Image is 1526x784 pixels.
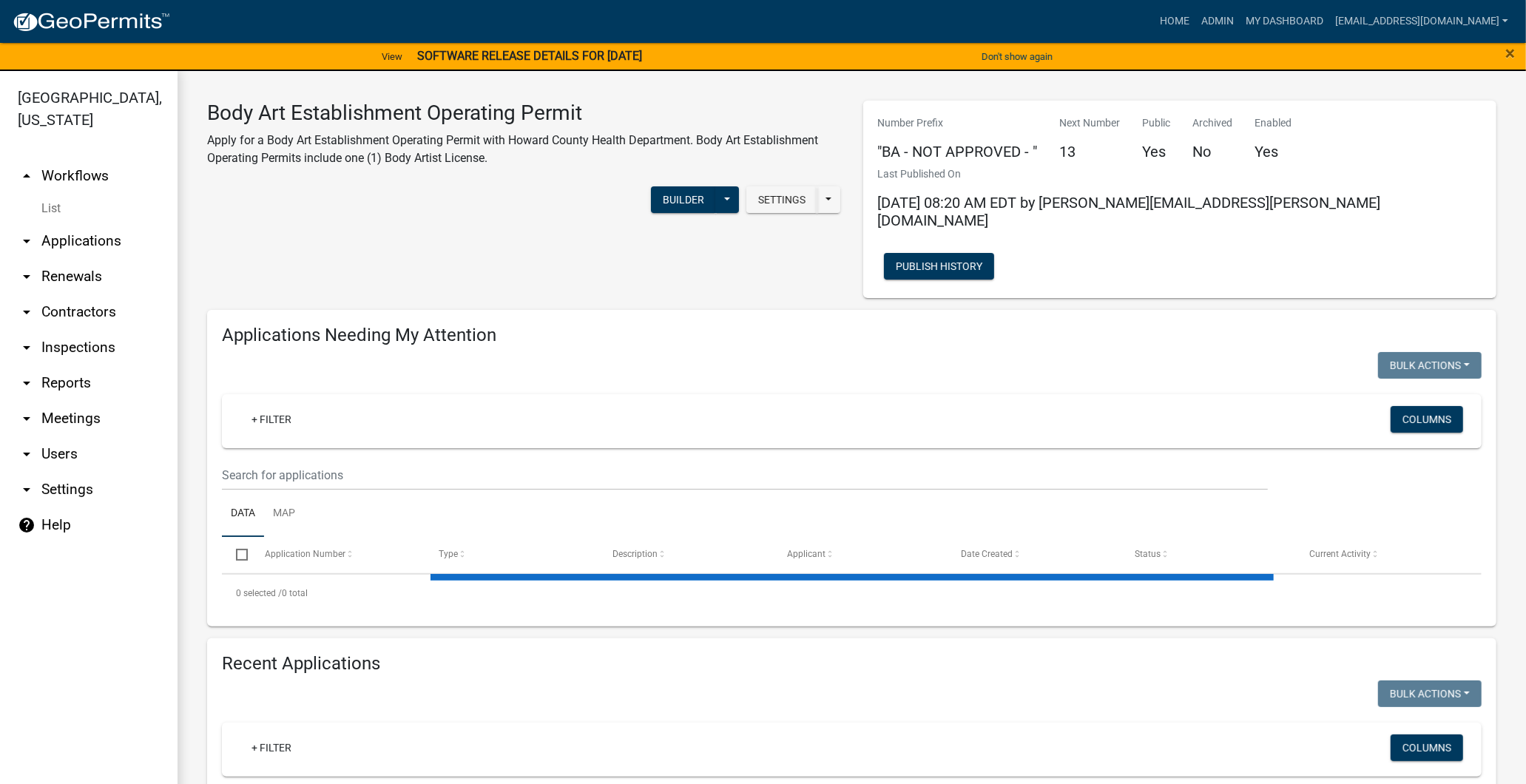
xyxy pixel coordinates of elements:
[222,460,1268,490] input: Search for applications
[1378,680,1482,707] button: Bulk Actions
[18,481,36,499] i: arrow_drop_down
[18,445,36,463] i: arrow_drop_down
[222,653,1482,675] h4: Recent Applications
[265,549,345,559] span: Application Number
[18,410,36,428] i: arrow_drop_down
[1255,115,1292,131] p: Enabled
[878,143,1038,160] h5: "BA - NOT APPROVED - "
[417,49,642,63] strong: SOFTWARE RELEASE DETAILS FOR [DATE]
[18,303,36,321] i: arrow_drop_down
[1329,7,1514,36] a: [EMAIL_ADDRESS][DOMAIN_NAME]
[1121,537,1294,572] datatable-header-cell: Status
[264,490,304,538] a: Map
[1505,43,1515,64] span: ×
[439,549,458,559] span: Type
[18,339,36,356] i: arrow_drop_down
[18,232,36,250] i: arrow_drop_down
[976,44,1059,69] button: Don't show again
[1195,7,1240,36] a: Admin
[787,549,826,559] span: Applicant
[1060,143,1121,160] h5: 13
[1391,734,1463,761] button: Columns
[1378,352,1482,379] button: Bulk Actions
[612,549,658,559] span: Description
[1060,115,1121,131] p: Next Number
[240,734,303,761] a: + Filter
[1309,549,1371,559] span: Current Activity
[1505,44,1515,62] button: Close
[1295,537,1469,572] datatable-header-cell: Current Activity
[222,537,250,572] datatable-header-cell: Select
[18,268,36,285] i: arrow_drop_down
[207,101,841,126] h3: Body Art Establishment Operating Permit
[425,537,598,572] datatable-header-cell: Type
[878,115,1038,131] p: Number Prefix
[1240,7,1329,36] a: My Dashboard
[236,588,282,598] span: 0 selected /
[207,132,841,167] p: Apply for a Body Art Establishment Operating Permit with Howard County Health Department. Body Ar...
[773,537,947,572] datatable-header-cell: Applicant
[250,537,424,572] datatable-header-cell: Application Number
[240,406,303,433] a: + Filter
[1143,115,1171,131] p: Public
[1193,143,1233,160] h5: No
[222,575,1482,612] div: 0 total
[222,490,264,538] a: Data
[878,194,1381,229] span: [DATE] 08:20 AM EDT by [PERSON_NAME][EMAIL_ADDRESS][PERSON_NAME][DOMAIN_NAME]
[1193,115,1233,131] p: Archived
[961,549,1013,559] span: Date Created
[947,537,1121,572] datatable-header-cell: Date Created
[884,261,994,273] wm-modal-confirm: Workflow Publish History
[222,325,1482,346] h4: Applications Needing My Attention
[1135,549,1161,559] span: Status
[18,516,36,534] i: help
[746,186,817,213] button: Settings
[884,253,994,280] button: Publish History
[1143,143,1171,160] h5: Yes
[1154,7,1195,36] a: Home
[376,44,408,69] a: View
[651,186,716,213] button: Builder
[18,374,36,392] i: arrow_drop_down
[1391,406,1463,433] button: Columns
[18,167,36,185] i: arrow_drop_up
[1255,143,1292,160] h5: Yes
[598,537,772,572] datatable-header-cell: Description
[878,166,1482,182] p: Last Published On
